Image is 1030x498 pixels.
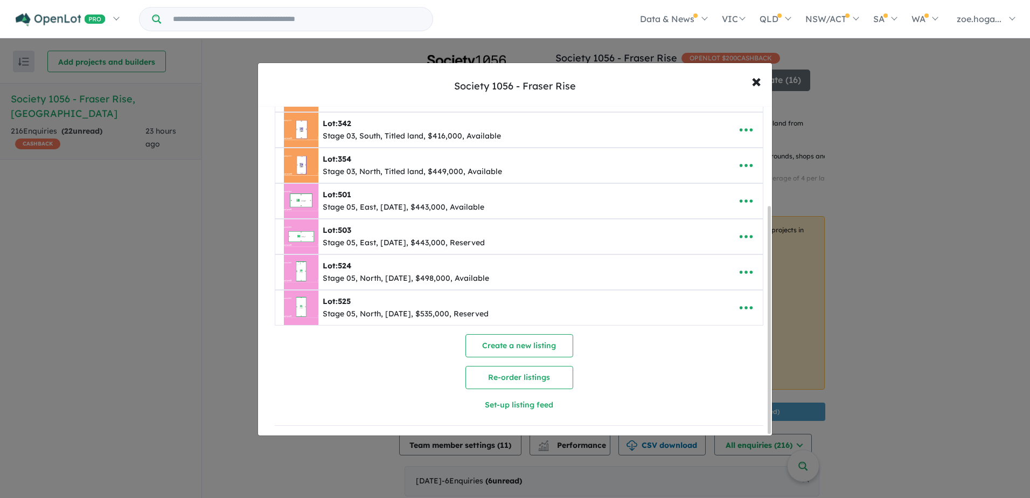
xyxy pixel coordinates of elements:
img: Openlot PRO Logo White [16,13,106,26]
b: Lot: [323,296,351,306]
input: Try estate name, suburb, builder or developer [163,8,430,31]
div: Society 1056 - Fraser Rise [454,79,576,93]
b: Lot: [323,225,351,235]
div: Stage 05, North, [DATE], $498,000, Available [323,272,489,285]
span: 354 [338,154,351,164]
img: Society%201056%20-%20Fraser%20Rise%20-%20Lot%20342___1747002988.jpg [284,113,318,147]
span: 342 [338,119,351,128]
span: 503 [338,225,351,235]
div: Stage 05, East, [DATE], $443,000, Available [323,201,484,214]
div: Stage 03, North, Titled land, $449,000, Available [323,165,502,178]
button: Re-order listings [465,366,573,389]
img: Society%201056%20-%20Fraser%20Rise%20-%20Lot%20524___1757388152.jpg [284,255,318,289]
span: 525 [338,296,351,306]
button: Create a new listing [465,334,573,357]
div: Stage 05, East, [DATE], $443,000, Reserved [323,237,485,250]
div: Stage 03, South, Titled land, $416,000, Available [323,130,501,143]
b: Lot: [323,154,351,164]
span: zoe.hoga... [957,13,1001,24]
img: Society%201056%20-%20Fraser%20Rise%20-%20Lot%20354___1751586502.jpg [284,148,318,183]
button: Set-up listing feed [397,393,642,417]
b: Lot: [323,119,351,128]
span: × [751,69,761,92]
b: Lot: [323,261,351,271]
b: Lot: [323,190,351,199]
img: Society%201056%20-%20Fraser%20Rise%20-%20Lot%20503___1757118973.jpg [284,219,318,254]
img: Society%201056%20-%20Fraser%20Rise%20-%20Lot%20525___1757118649.jpg [284,290,318,325]
span: 524 [338,261,351,271]
span: 501 [338,190,351,199]
img: Society%201056%20-%20Fraser%20Rise%20-%20Lot%20501___1757118733.jpg [284,184,318,218]
div: Stage 05, North, [DATE], $535,000, Reserved [323,308,489,321]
